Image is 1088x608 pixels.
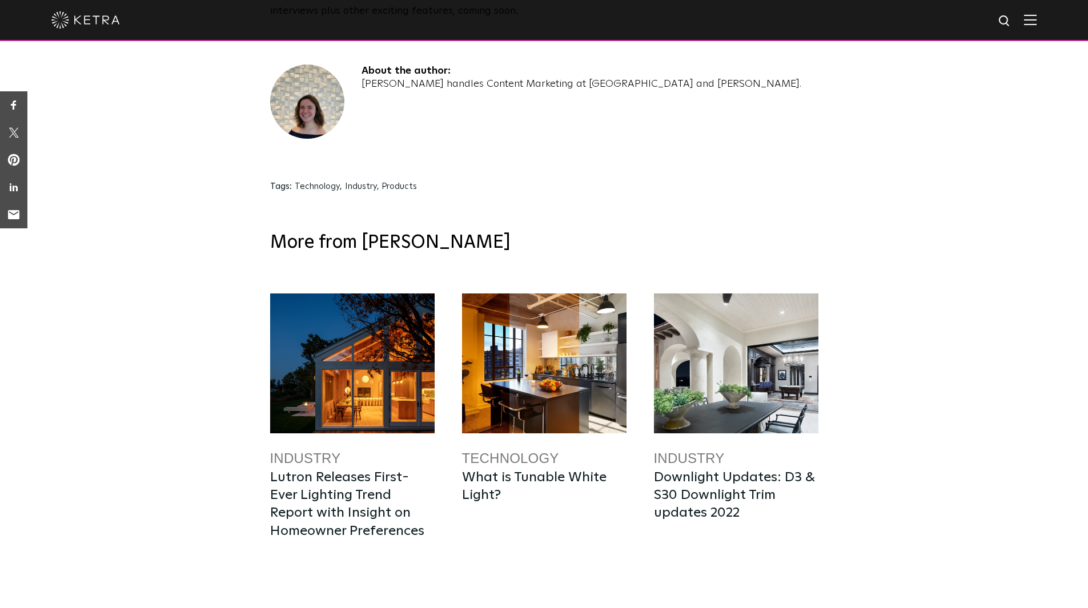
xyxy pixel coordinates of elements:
h3: More from [PERSON_NAME] [270,231,818,255]
a: Technology [295,182,340,191]
a: Technology [462,450,559,466]
h4: About the author: [362,65,801,78]
a: Lutron Releases First-Ever Lighting Trend Report with Insight on Homeowner Preferences [270,470,424,538]
span: , [340,182,342,191]
h3: Tags: [270,181,292,192]
img: Hamburger%20Nav.svg [1024,14,1037,25]
a: Products [382,182,417,191]
div: [PERSON_NAME] handles Content Marketing at [GEOGRAPHIC_DATA] and [PERSON_NAME]. [362,78,801,91]
a: Industry [270,450,341,466]
a: Downlight Updates: D3 & S30 Downlight Trim updates 2022 [654,470,814,520]
a: What is Tunable White Light? [462,470,607,502]
img: ketra-logo-2019-white [51,11,120,29]
a: Industry [345,182,377,191]
a: Industry [654,450,725,466]
span: , [377,182,379,191]
img: search icon [998,14,1012,29]
img: Hannah Hale [270,65,344,139]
